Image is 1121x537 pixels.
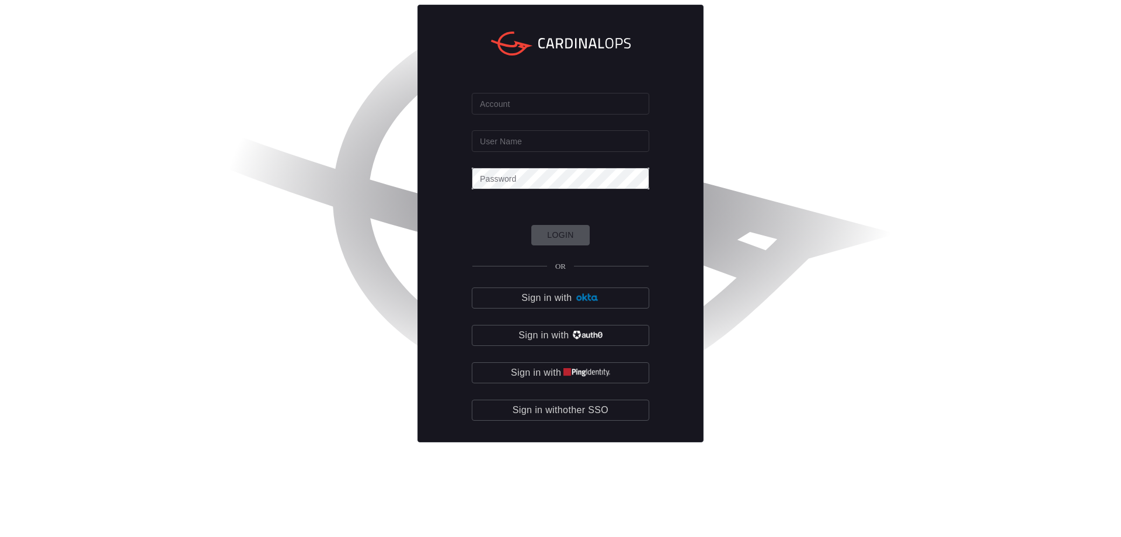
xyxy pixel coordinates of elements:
[521,290,572,306] span: Sign in with
[472,400,649,421] button: Sign in withother SSO
[511,365,561,381] span: Sign in with
[513,402,608,418] span: Sign in with other SSO
[575,293,600,302] img: Ad5vKXme8s1CQAAAABJRU5ErkJggg==
[472,130,649,152] input: Type your user name
[571,331,602,339] img: vP8Hhh4KuCH8AavWKdZY7RZgAAAAASUVORK5CYII=
[555,262,566,271] span: OR
[472,325,649,346] button: Sign in with
[563,368,610,377] img: quu4iresuhQAAAABJRU5ErkJggg==
[472,362,649,383] button: Sign in with
[472,93,649,115] input: Type your account
[518,327,569,344] span: Sign in with
[472,287,649,309] button: Sign in with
